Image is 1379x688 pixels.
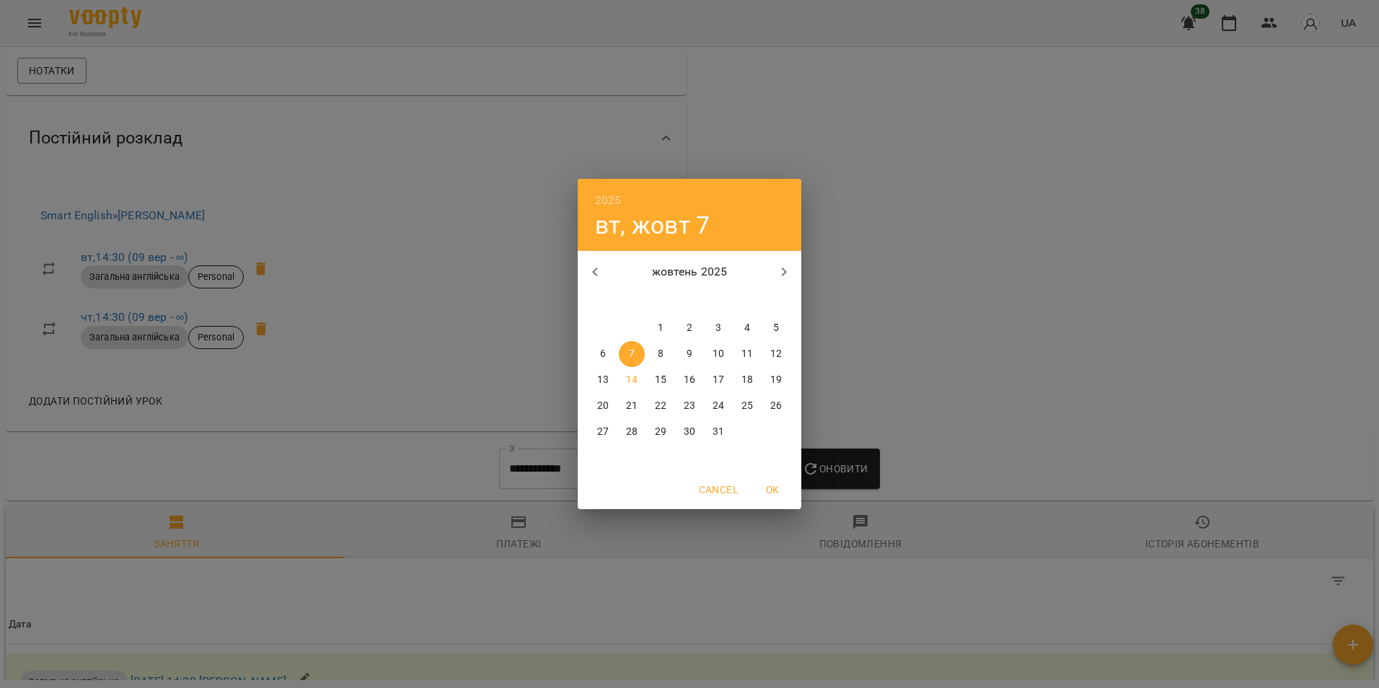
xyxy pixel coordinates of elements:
[590,419,616,445] button: 27
[705,341,731,367] button: 10
[763,393,789,419] button: 26
[655,399,666,413] p: 22
[713,399,724,413] p: 24
[677,419,702,445] button: 30
[734,294,760,308] span: сб
[705,294,731,308] span: пт
[705,367,731,393] button: 17
[619,367,645,393] button: 14
[619,393,645,419] button: 21
[648,294,674,308] span: ср
[595,211,710,240] button: вт, жовт 7
[773,321,779,335] p: 5
[590,341,616,367] button: 6
[734,393,760,419] button: 25
[744,321,750,335] p: 4
[619,419,645,445] button: 28
[741,373,753,387] p: 18
[699,481,738,498] span: Cancel
[677,341,702,367] button: 9
[648,367,674,393] button: 15
[734,315,760,341] button: 4
[705,419,731,445] button: 31
[648,341,674,367] button: 8
[648,393,674,419] button: 22
[590,393,616,419] button: 20
[763,341,789,367] button: 12
[626,399,638,413] p: 21
[590,294,616,308] span: пн
[684,425,695,439] p: 30
[626,373,638,387] p: 14
[597,373,609,387] p: 13
[755,481,790,498] span: OK
[763,315,789,341] button: 5
[626,425,638,439] p: 28
[734,367,760,393] button: 18
[763,367,789,393] button: 19
[734,341,760,367] button: 11
[648,315,674,341] button: 1
[597,399,609,413] p: 20
[770,347,782,361] p: 12
[741,399,753,413] p: 25
[741,347,753,361] p: 11
[655,373,666,387] p: 15
[595,190,622,211] button: 2025
[677,294,702,308] span: чт
[705,315,731,341] button: 3
[713,425,724,439] p: 31
[687,347,692,361] p: 9
[590,367,616,393] button: 13
[629,347,635,361] p: 7
[715,321,721,335] p: 3
[619,294,645,308] span: вт
[749,477,796,503] button: OK
[763,294,789,308] span: нд
[619,341,645,367] button: 7
[677,315,702,341] button: 2
[713,373,724,387] p: 17
[612,263,767,281] p: жовтень 2025
[684,373,695,387] p: 16
[693,477,744,503] button: Cancel
[770,399,782,413] p: 26
[600,347,606,361] p: 6
[658,347,664,361] p: 8
[713,347,724,361] p: 10
[770,373,782,387] p: 19
[655,425,666,439] p: 29
[705,393,731,419] button: 24
[658,321,664,335] p: 1
[684,399,695,413] p: 23
[687,321,692,335] p: 2
[648,419,674,445] button: 29
[597,425,609,439] p: 27
[677,367,702,393] button: 16
[677,393,702,419] button: 23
